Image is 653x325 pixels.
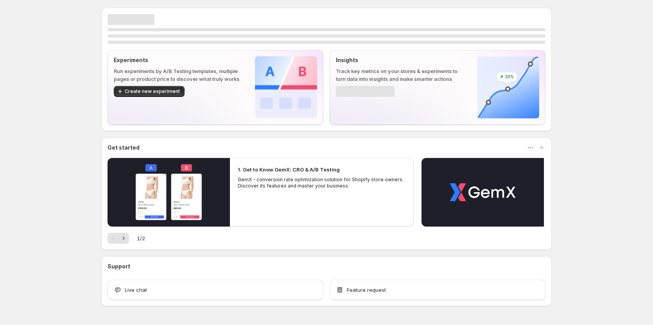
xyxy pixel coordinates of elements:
[125,88,180,95] span: Create new experiment
[108,144,140,152] h3: Get started
[137,234,145,242] span: 1 / 2
[118,233,129,244] button: Next
[347,286,386,294] span: Feature request
[114,67,242,83] p: Run experiments by A/B Testing templates, multiple pages or product price to discover what truly ...
[125,286,147,294] span: Live chat
[238,166,340,173] h2: 1. Get to Know GemX: CRO & A/B Testing
[336,67,465,83] p: Track key metrics on your stores & experiments to turn data into insights and make smarter actions
[422,158,544,227] button: Play video
[108,262,130,270] h3: Support
[114,86,185,97] button: Create new experiment
[238,177,406,189] p: GemX - conversion rate optimization solution for Shopify store owners. Discover its features and ...
[108,233,129,244] nav: Pagination
[477,56,539,118] img: Insights
[108,158,230,227] button: Play video
[255,56,317,118] img: Experiments
[114,56,242,64] p: Experiments
[336,56,465,64] p: Insights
